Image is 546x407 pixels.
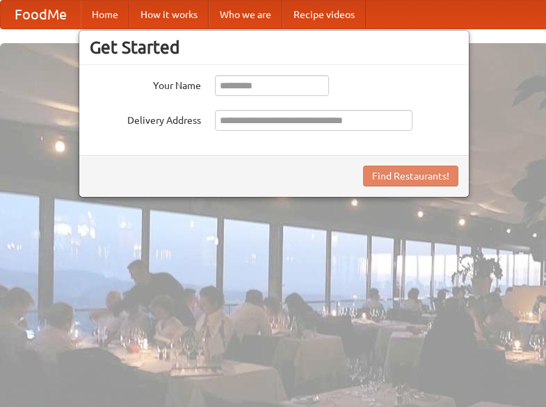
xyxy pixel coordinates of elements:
[90,75,201,93] label: Your Name
[282,1,366,29] a: Recipe videos
[129,1,209,29] a: How it works
[209,1,282,29] a: Who we are
[90,110,201,127] label: Delivery Address
[81,1,129,29] a: Home
[363,166,458,186] button: Find Restaurants!
[90,37,458,58] h3: Get Started
[1,1,81,29] a: FoodMe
